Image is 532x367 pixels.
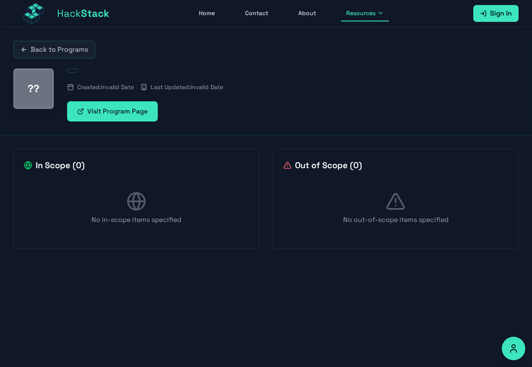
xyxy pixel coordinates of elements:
[67,101,158,121] a: Visit Program Page
[57,7,110,20] span: Hack
[81,7,110,20] span: Stack
[283,159,362,171] h2: Out of Scope ( 0 )
[77,83,134,91] span: Created: Invalid Date
[13,41,95,58] a: Back to Programs
[473,5,519,22] a: Sign In
[346,9,376,17] span: Resources
[490,8,512,18] span: Sign In
[194,5,220,21] a: Home
[293,5,321,21] a: About
[13,69,54,109] div: ??
[240,5,273,21] a: Contact
[24,159,85,171] h2: In Scope ( 0 )
[502,337,525,360] button: Accessibility Options
[151,83,223,91] span: Last Updated: Invalid Date
[341,5,389,21] button: Resources
[24,215,249,225] p: No in-scope items specified
[283,215,508,225] p: No out-of-scope items specified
